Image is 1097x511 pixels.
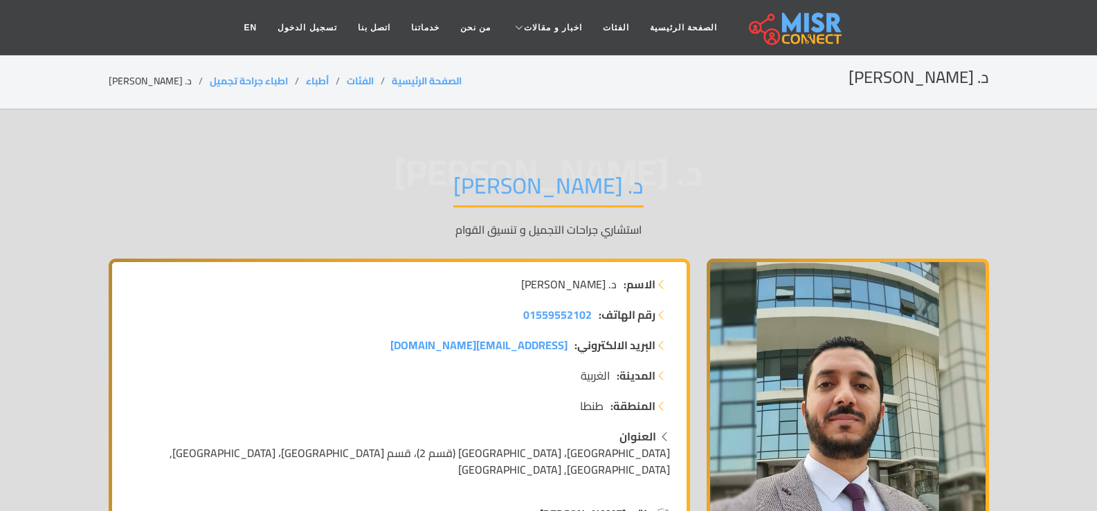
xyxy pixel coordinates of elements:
a: أطباء [306,72,329,90]
a: اخبار و مقالات [501,15,592,41]
strong: البريد الالكتروني: [574,337,655,353]
a: الصفحة الرئيسية [640,15,727,41]
h1: د. [PERSON_NAME] [453,172,644,207]
span: طنطا [580,398,604,414]
li: د. [PERSON_NAME] [109,74,210,89]
a: اطباء جراحة تجميل [210,72,288,90]
strong: المنطقة: [610,398,655,414]
strong: العنوان [619,426,656,447]
strong: رقم الهاتف: [599,306,655,323]
img: main.misr_connect [749,10,842,45]
p: استشاري جراحات التجميل و تنسيق القوام [109,221,989,238]
span: [EMAIL_ADDRESS][DOMAIN_NAME] [390,335,568,355]
span: اخبار و مقالات [524,21,582,34]
span: د. [PERSON_NAME] [521,276,617,292]
a: الفئات [347,72,374,90]
strong: المدينة: [617,367,655,384]
a: من نحن [450,15,501,41]
a: [EMAIL_ADDRESS][DOMAIN_NAME] [390,337,568,353]
span: [GEOGRAPHIC_DATA]، [GEOGRAPHIC_DATA] (قسم 2)، قسم [GEOGRAPHIC_DATA]، [GEOGRAPHIC_DATA], [GEOGRAPH... [170,443,670,480]
a: خدماتنا [401,15,450,41]
a: 01559552102 [523,306,592,323]
a: تسجيل الدخول [267,15,347,41]
a: EN [234,15,268,41]
h2: د. [PERSON_NAME] [849,68,989,88]
strong: الاسم: [624,276,655,292]
span: الغربية [581,367,610,384]
a: اتصل بنا [347,15,401,41]
a: الصفحة الرئيسية [392,72,462,90]
a: الفئات [592,15,640,41]
span: 01559552102 [523,304,592,325]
